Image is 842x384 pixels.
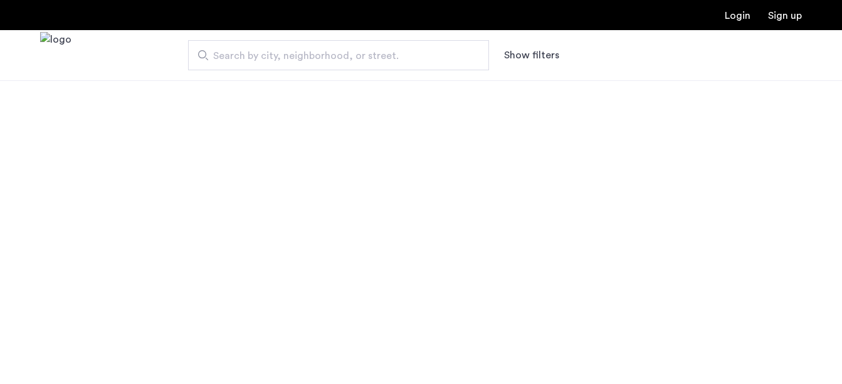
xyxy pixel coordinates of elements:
a: Login [725,11,750,21]
input: Apartment Search [188,40,489,70]
img: logo [40,32,71,79]
button: Show or hide filters [504,48,559,63]
span: Search by city, neighborhood, or street. [213,48,454,63]
a: Registration [768,11,802,21]
a: Cazamio Logo [40,32,71,79]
